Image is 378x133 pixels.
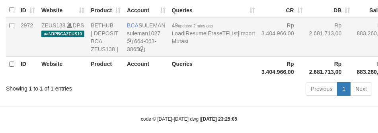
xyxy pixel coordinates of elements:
th: ID: activate to sort column ascending [18,2,38,18]
a: ZEUS138 [41,22,66,29]
a: Import Mutasi [172,30,255,44]
a: EraseTFList [208,30,238,37]
th: Queries: activate to sort column ascending [169,2,258,18]
th: Product [88,56,124,79]
td: BETHUB [ DEPOSIT BCA ZEUS138 ] [88,18,124,57]
th: ID [18,56,38,79]
strong: [DATE] 23:25:05 [201,116,237,122]
a: Copy 6640633865 to clipboard [139,46,145,52]
div: Showing 1 to 1 of 1 entries [6,81,152,93]
td: DPS [38,18,88,57]
th: Account: activate to sort column ascending [124,2,168,18]
td: Rp 2.681.713,00 [306,18,354,57]
a: 1 [337,82,351,96]
a: Load [172,30,184,37]
span: | | | [172,22,255,44]
a: Copy suleman1027 to clipboard [127,38,132,44]
a: Previous [306,82,337,96]
th: Account [124,56,168,79]
th: Queries [169,56,258,79]
th: CR: activate to sort column ascending [258,2,306,18]
th: Rp 2.681.713,00 [306,56,354,79]
a: Next [350,82,372,96]
td: SULEMAN 664-063-3865 [124,18,168,57]
th: DB: activate to sort column ascending [306,2,354,18]
span: 49 [172,22,213,29]
small: code © [DATE]-[DATE] dwg | [141,116,237,122]
th: Website [38,56,88,79]
th: Website: activate to sort column ascending [38,2,88,18]
th: Rp 3.404.966,00 [258,56,306,79]
th: Product: activate to sort column ascending [88,2,124,18]
span: aaf-DPBCAZEUS10 [41,31,84,37]
a: suleman1027 [127,30,160,37]
a: Resume [185,30,206,37]
td: 2972 [18,18,38,57]
span: updated 2 mins ago [178,24,213,28]
span: BCA [127,22,138,29]
td: Rp 3.404.966,00 [258,18,306,57]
